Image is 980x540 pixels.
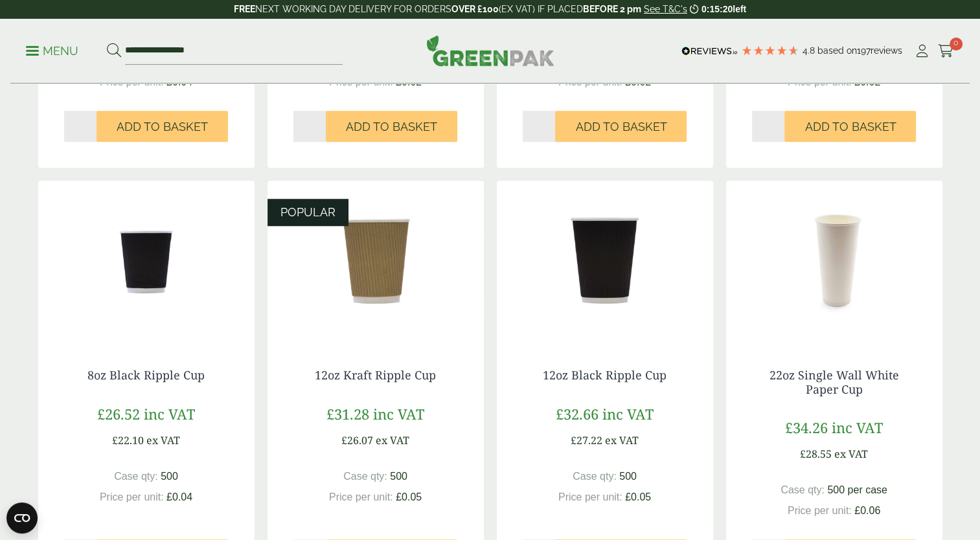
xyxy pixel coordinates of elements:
span: 500 [619,471,637,482]
a: 8oz Black Ripple Cup [87,367,205,383]
span: inc VAT [144,404,195,423]
span: £0.05 [396,491,422,502]
strong: BEFORE 2 pm [583,4,641,14]
span: left [733,4,746,14]
span: inc VAT [602,404,654,423]
img: REVIEWS.io [681,47,738,56]
span: Case qty: [343,471,387,482]
img: 2130015B 22oz White Single Wall Paper Cup 627ml [726,181,942,343]
img: 12oz Black Ripple Cup-0 [497,181,713,343]
span: 500 [390,471,407,482]
span: 0 [950,38,963,51]
a: 22oz Single Wall White Paper Cup [769,367,899,397]
span: Case qty: [114,471,158,482]
span: Price per unit: [100,491,164,502]
button: Open CMP widget [6,502,38,534]
span: 0:15:20 [701,4,733,14]
span: Case qty: [573,471,617,482]
button: Add to Basket [326,111,457,142]
span: £0.04 [166,491,192,502]
a: 0 [938,41,954,61]
span: £26.52 [97,404,140,423]
span: £0.06 [854,505,880,516]
span: Price per unit: [558,491,622,502]
span: £34.26 [785,418,828,437]
span: inc VAT [373,404,424,423]
span: £31.28 [326,404,369,423]
span: £26.07 [341,433,373,447]
i: Cart [938,45,954,58]
strong: FREE [234,4,255,14]
span: POPULAR [280,205,336,219]
span: Case qty: [781,484,825,495]
span: £0.05 [625,491,651,502]
span: ex VAT [605,433,639,447]
span: £28.55 [800,447,832,461]
span: inc VAT [832,418,883,437]
span: Price per unit: [329,491,393,502]
button: Add to Basket [555,111,687,142]
div: 4.79 Stars [741,45,799,56]
button: Add to Basket [784,111,916,142]
span: £27.22 [571,433,602,447]
span: reviews [871,45,902,56]
span: Add to Basket [117,120,208,134]
span: 500 [161,471,178,482]
a: Menu [26,43,78,56]
span: Add to Basket [346,120,437,134]
span: Add to Basket [575,120,667,134]
img: 8oz Black Ripple Cup -0 [38,181,255,343]
span: £32.66 [556,404,598,423]
span: 500 per case [827,484,887,495]
a: 12oz Kraft Ripple Cup [315,367,436,383]
span: Based on [817,45,857,56]
span: ex VAT [146,433,180,447]
a: See T&C's [644,4,687,14]
strong: OVER £100 [451,4,499,14]
span: 197 [857,45,871,56]
span: £22.10 [112,433,144,447]
span: Add to Basket [804,120,896,134]
span: 4.8 [803,45,817,56]
p: Menu [26,43,78,59]
span: ex VAT [834,447,868,461]
a: 12oz Black Ripple Cup [543,367,667,383]
img: GreenPak Supplies [426,35,554,66]
button: Add to Basket [97,111,228,142]
img: 12oz Kraft Ripple Cup-0 [268,181,484,343]
span: ex VAT [376,433,409,447]
span: Price per unit: [788,505,852,516]
i: My Account [914,45,930,58]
